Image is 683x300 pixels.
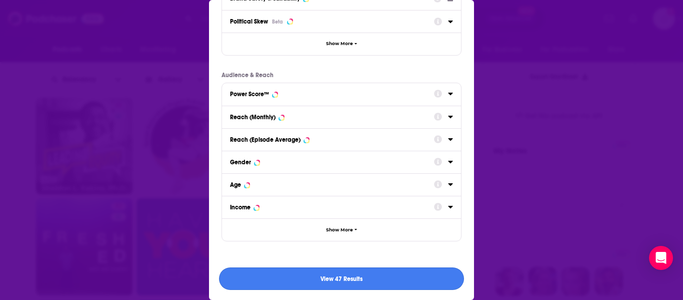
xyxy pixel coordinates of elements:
span: Show More [326,227,353,233]
button: Show More [222,218,461,241]
p: Audience & Reach [221,72,461,79]
button: Age [230,178,434,190]
button: Reach (Monthly) [230,110,434,123]
button: Political SkewBeta [230,15,434,28]
button: Gender [230,155,434,168]
div: Income [230,204,250,211]
div: Power Score™ [230,91,269,98]
div: Open Intercom Messenger [649,246,673,270]
div: Reach (Monthly) [230,114,275,121]
span: Political Skew [230,18,268,25]
button: Show More [222,33,461,55]
button: View 47 Results [219,267,464,290]
div: Reach (Episode Average) [230,136,300,143]
div: Beta [272,19,283,25]
button: Income [230,200,434,213]
button: Power Score™ [230,87,434,100]
span: Show More [326,41,353,47]
button: Reach (Episode Average) [230,133,434,145]
div: Gender [230,159,251,166]
div: Age [230,181,241,188]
